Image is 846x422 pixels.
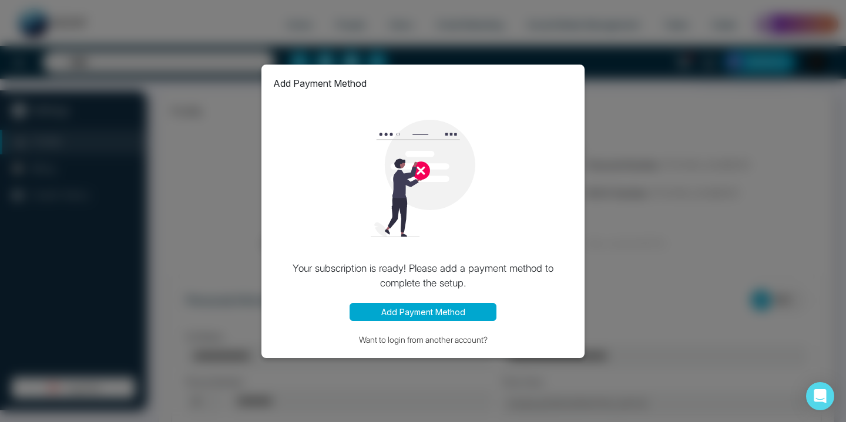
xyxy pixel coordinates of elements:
[350,303,496,321] button: Add Payment Method
[273,76,367,90] p: Add Payment Method
[273,333,573,346] button: Want to login from another account?
[273,261,573,291] p: Your subscription is ready! Please add a payment method to complete the setup.
[806,382,834,410] div: Open Intercom Messenger
[364,120,482,237] img: loading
